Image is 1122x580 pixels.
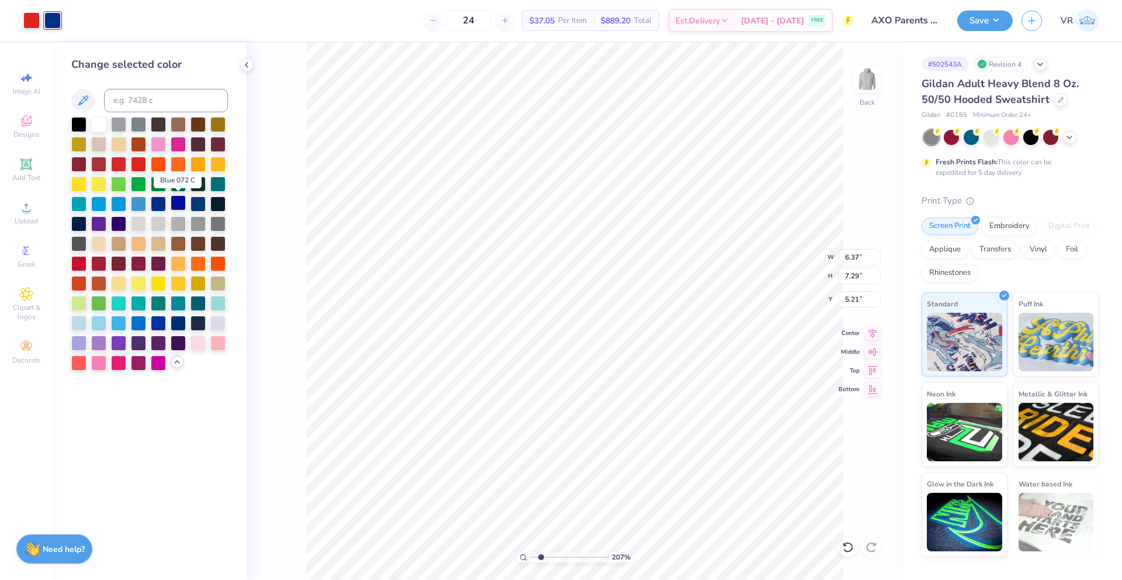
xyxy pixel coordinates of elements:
[927,493,1002,551] img: Glow in the Dark Ink
[922,111,940,120] span: Gildan
[922,264,978,282] div: Rhinestones
[863,9,948,32] input: Untitled Design
[1076,9,1099,32] img: Vincent Roxas
[676,15,720,27] span: Est. Delivery
[1019,493,1094,551] img: Water based Ink
[936,157,1079,178] div: This color can be expedited for 5 day delivery.
[6,303,47,322] span: Clipart & logos
[13,87,40,96] span: Image AI
[946,111,967,120] span: # G185
[839,367,860,375] span: Top
[936,157,998,167] strong: Fresh Prints Flash:
[922,241,968,258] div: Applique
[1061,9,1099,32] a: VR
[154,172,202,188] div: Blue 072 C
[741,15,804,27] span: [DATE] - [DATE]
[18,260,36,269] span: Greek
[1061,14,1073,27] span: VR
[922,194,1099,208] div: Print Type
[446,10,491,31] input: – –
[104,89,228,112] input: e.g. 7428 c
[634,15,652,27] span: Total
[927,478,993,490] span: Glow in the Dark Ink
[1019,388,1088,400] span: Metallic & Glitter Ink
[839,348,860,356] span: Middle
[529,15,555,27] span: $37.05
[558,15,587,27] span: Per Item
[927,403,1002,461] img: Neon Ink
[856,68,879,91] img: Back
[1019,403,1094,461] img: Metallic & Glitter Ink
[922,217,978,235] div: Screen Print
[957,11,1013,31] button: Save
[1019,478,1072,490] span: Water based Ink
[1019,298,1043,310] span: Puff Ink
[601,15,631,27] span: $889.20
[12,355,40,365] span: Decorate
[927,388,955,400] span: Neon Ink
[811,16,823,25] span: FREE
[922,77,1079,106] span: Gildan Adult Heavy Blend 8 Oz. 50/50 Hooded Sweatshirt
[1058,241,1086,258] div: Foil
[1041,217,1097,235] div: Digital Print
[612,552,631,562] span: 207 %
[1022,241,1055,258] div: Vinyl
[1019,313,1094,371] img: Puff Ink
[982,217,1037,235] div: Embroidery
[839,329,860,337] span: Center
[972,241,1019,258] div: Transfers
[13,130,39,139] span: Designs
[927,298,958,310] span: Standard
[15,216,38,226] span: Upload
[12,173,40,182] span: Add Text
[922,57,968,71] div: # 502543A
[974,57,1028,71] div: Revision 4
[43,544,85,555] strong: Need help?
[839,385,860,393] span: Bottom
[860,97,875,108] div: Back
[927,313,1002,371] img: Standard
[71,57,228,72] div: Change selected color
[973,111,1031,120] span: Minimum Order: 24 +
